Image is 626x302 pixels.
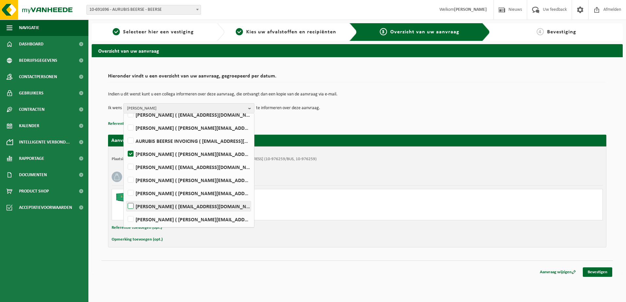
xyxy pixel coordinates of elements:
span: 1 [113,28,120,35]
button: Referentie toevoegen (opt.) [108,120,158,128]
a: 1Selecteer hier een vestiging [95,28,212,36]
span: Overzicht van uw aanvraag [390,29,459,35]
label: [PERSON_NAME] ( [PERSON_NAME][EMAIL_ADDRESS][DOMAIN_NAME] ) [126,175,251,185]
p: te informeren over deze aanvraag. [256,103,320,113]
span: Kalender [19,118,39,134]
label: [PERSON_NAME] ( [PERSON_NAME][EMAIL_ADDRESS][DOMAIN_NAME] ) [126,188,251,198]
p: Indien u dit wenst kunt u een collega informeren over deze aanvraag, die ontvangt dan een kopie v... [108,92,606,97]
label: [PERSON_NAME] ( [PERSON_NAME][EMAIL_ADDRESS][DOMAIN_NAME] ) [126,123,251,133]
label: [PERSON_NAME] ( [PERSON_NAME][EMAIL_ADDRESS][DOMAIN_NAME] ) [126,214,251,224]
span: Navigatie [19,20,39,36]
strong: [PERSON_NAME] [454,7,487,12]
span: Contactpersonen [19,69,57,85]
a: 2Kies uw afvalstoffen en recipiënten [228,28,344,36]
strong: Plaatsingsadres: [112,157,140,161]
label: [PERSON_NAME] ( [PERSON_NAME][EMAIL_ADDRESS][DOMAIN_NAME] ) [126,149,251,159]
span: Selecteer hier een vestiging [123,29,194,35]
label: [PERSON_NAME] ( [EMAIL_ADDRESS][DOMAIN_NAME] ) [126,110,251,120]
a: Bevestigen [583,267,612,277]
span: Intelligente verbond... [19,134,70,150]
label: [PERSON_NAME] ( [EMAIL_ADDRESS][DOMAIN_NAME] ) [126,162,251,172]
span: [PERSON_NAME] [127,104,246,113]
span: Dashboard [19,36,44,52]
button: [PERSON_NAME] [123,103,254,113]
div: Ophalen en plaatsen lege container [141,203,383,208]
span: Documenten [19,167,47,183]
a: Aanvraag wijzigen [535,267,581,277]
span: Contracten [19,101,45,118]
span: 3 [380,28,387,35]
strong: Aanvraag voor [DATE] [111,138,160,143]
label: [PERSON_NAME] ( [EMAIL_ADDRESS][DOMAIN_NAME] ) [126,201,251,211]
span: 4 [537,28,544,35]
span: Product Shop [19,183,49,199]
h2: Overzicht van uw aanvraag [92,44,623,57]
button: Referentie toevoegen (opt.) [112,224,162,232]
span: 10-691696 - AURUBIS BEERSE - BEERSE [87,5,201,14]
label: AURUBIS BEERSE INVOICING ( [EMAIL_ADDRESS][DOMAIN_NAME] ) [126,136,251,146]
span: Kies uw afvalstoffen en recipiënten [246,29,336,35]
span: 10-691696 - AURUBIS BEERSE - BEERSE [86,5,201,15]
img: HK-XC-40-GN-00.png [115,193,135,202]
span: Bevestiging [547,29,576,35]
button: Opmerking toevoegen (opt.) [112,235,163,244]
span: 2 [236,28,243,35]
span: Bedrijfsgegevens [19,52,57,69]
p: Ik wens [108,103,122,113]
h2: Hieronder vindt u een overzicht van uw aanvraag, gegroepeerd per datum. [108,74,606,82]
span: Acceptatievoorwaarden [19,199,72,216]
span: Gebruikers [19,85,44,101]
div: Aantal: 1 [141,211,383,217]
span: Rapportage [19,150,44,167]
